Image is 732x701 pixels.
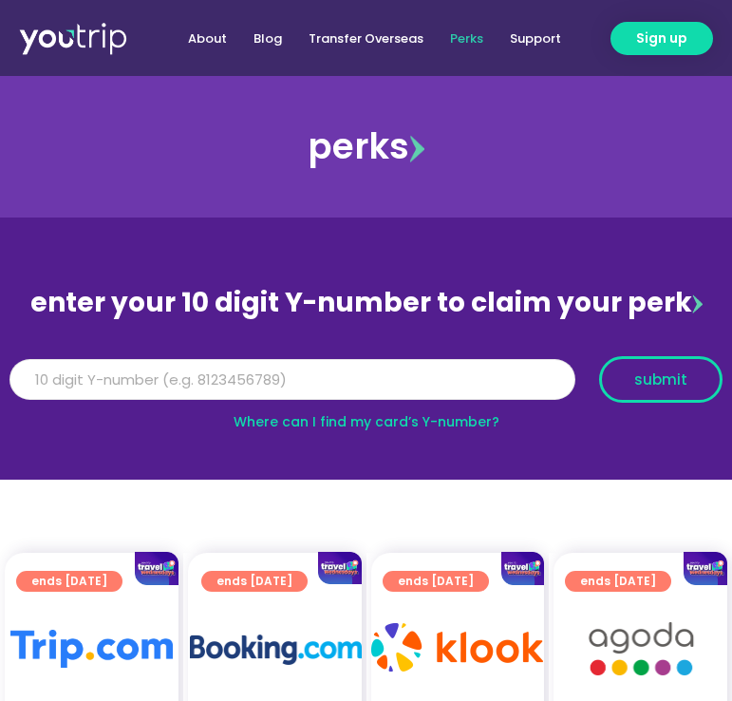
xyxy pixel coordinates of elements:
[9,359,575,401] input: 10 digit Y-number (e.g. 8123456789)
[599,356,723,403] button: submit
[634,372,687,387] span: submit
[636,28,687,48] span: Sign up
[158,21,574,56] nav: Menu
[9,356,723,417] form: Y Number
[497,21,574,56] a: Support
[610,22,713,55] a: Sign up
[295,21,437,56] a: Transfer Overseas
[175,21,240,56] a: About
[240,21,295,56] a: Blog
[234,412,499,431] a: Where can I find my card’s Y-number?
[437,21,497,56] a: Perks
